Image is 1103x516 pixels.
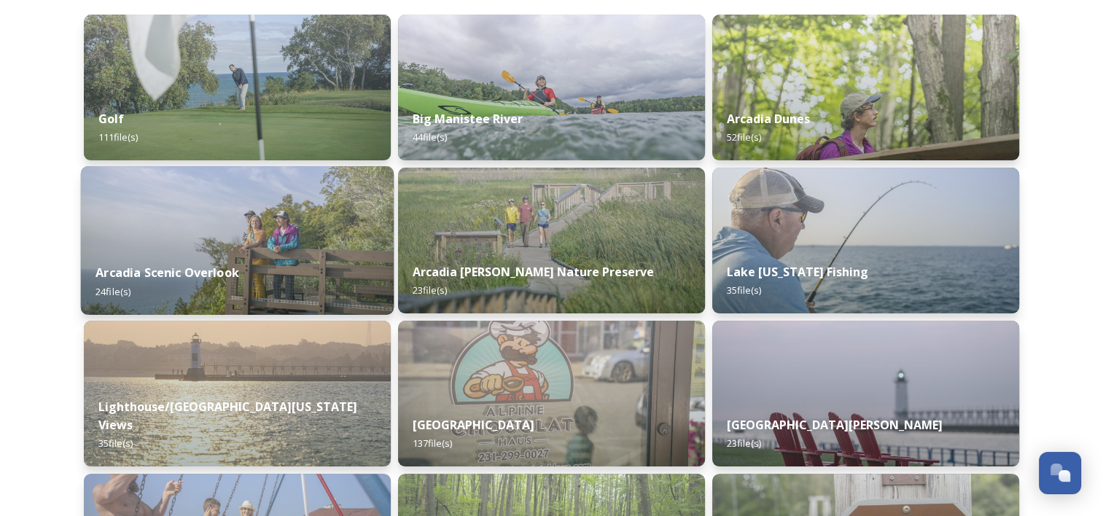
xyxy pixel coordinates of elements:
strong: Arcadia Dunes [727,111,810,127]
span: 23 file(s) [727,437,761,450]
button: Open Chat [1039,452,1081,494]
span: 23 file(s) [413,284,447,297]
img: d324c6b6-9a43-426d-a378-78bbc6691970.jpg [398,15,705,160]
span: 35 file(s) [98,437,133,450]
span: 52 file(s) [727,130,761,144]
img: fa3c8c63-c1ce-4db3-a56d-a037bdc53c79.jpg [81,166,394,315]
img: 4d762ede-6a63-4d59-aeba-a6797e8e5e2e.jpg [84,15,391,160]
strong: Lighthouse/[GEOGRAPHIC_DATA][US_STATE] Views [98,399,357,433]
img: f64b0e6f-a29a-4675-9ff8-cb8c9969298a.jpg [398,321,705,466]
strong: Arcadia Scenic Overlook [96,265,239,281]
strong: Golf [98,111,124,127]
strong: Lake [US_STATE] Fishing [727,264,868,280]
img: 89eb658d-435f-436e-8f69-dd8c4e7c2e88.jpg [84,321,391,466]
img: 3f2d11d9-1b09-4650-b327-c84babf53947.jpg [712,321,1019,466]
span: 44 file(s) [413,130,447,144]
span: 35 file(s) [727,284,761,297]
strong: Arcadia [PERSON_NAME] Nature Preserve [413,264,654,280]
img: 93255988-3c32-40b8-8fe0-e39f5d7946ae.jpg [712,15,1019,160]
span: 111 file(s) [98,130,138,144]
strong: [GEOGRAPHIC_DATA][PERSON_NAME] [727,417,943,433]
span: 137 file(s) [413,437,452,450]
span: 24 file(s) [96,284,130,297]
strong: [GEOGRAPHIC_DATA] [413,417,534,433]
img: c8d31f4d-d857-4a2a-a099-a0054ee97e81.jpg [712,168,1019,313]
strong: Big Manistee River [413,111,523,127]
img: 3b11e867-22d8-45f6-bd43-85cde715705d.jpg [398,168,705,313]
